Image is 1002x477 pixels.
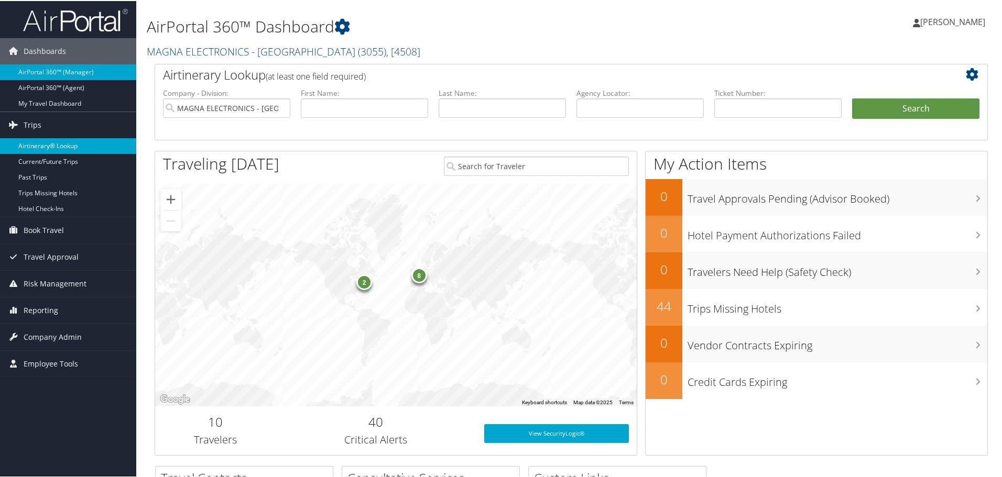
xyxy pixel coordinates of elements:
[266,70,366,81] span: (at least one field required)
[688,259,987,279] h3: Travelers Need Help (Safety Check)
[158,392,192,405] img: Google
[160,209,181,230] button: Zoom out
[24,37,66,63] span: Dashboards
[147,43,420,58] a: MAGNA ELECTRONICS - [GEOGRAPHIC_DATA]
[358,43,386,58] span: ( 3055 )
[852,97,979,118] button: Search
[24,296,58,323] span: Reporting
[646,370,682,387] h2: 0
[24,350,78,376] span: Employee Tools
[163,87,290,97] label: Company - Division:
[576,87,704,97] label: Agency Locator:
[646,152,987,174] h1: My Action Items
[284,412,469,430] h2: 40
[714,87,842,97] label: Ticket Number:
[688,185,987,205] h3: Travel Approvals Pending (Advisor Booked)
[573,398,613,404] span: Map data ©2025
[646,288,987,325] a: 44Trips Missing Hotels
[646,186,682,204] h2: 0
[646,325,987,361] a: 0Vendor Contracts Expiring
[688,369,987,389] h3: Credit Cards Expiring
[411,266,427,282] div: 8
[160,188,181,209] button: Zoom in
[386,43,420,58] span: , [ 4508 ]
[439,87,566,97] label: Last Name:
[356,273,372,289] div: 2
[646,333,682,351] h2: 0
[646,260,682,278] h2: 0
[24,111,41,137] span: Trips
[484,423,629,442] a: View SecurityLogic®
[646,178,987,215] a: 0Travel Approvals Pending (Advisor Booked)
[688,222,987,242] h3: Hotel Payment Authorizations Failed
[301,87,428,97] label: First Name:
[646,296,682,314] h2: 44
[147,15,713,37] h1: AirPortal 360™ Dashboard
[619,398,634,404] a: Terms (opens in new tab)
[163,152,279,174] h1: Traveling [DATE]
[688,295,987,315] h3: Trips Missing Hotels
[444,156,629,175] input: Search for Traveler
[163,65,910,83] h2: Airtinerary Lookup
[646,223,682,241] h2: 0
[920,15,985,27] span: [PERSON_NAME]
[913,5,996,37] a: [PERSON_NAME]
[24,216,64,242] span: Book Travel
[163,431,268,446] h3: Travelers
[522,398,567,405] button: Keyboard shortcuts
[688,332,987,352] h3: Vendor Contracts Expiring
[646,361,987,398] a: 0Credit Cards Expiring
[646,251,987,288] a: 0Travelers Need Help (Safety Check)
[23,7,128,31] img: airportal-logo.png
[284,431,469,446] h3: Critical Alerts
[646,215,987,251] a: 0Hotel Payment Authorizations Failed
[24,270,86,296] span: Risk Management
[24,323,82,349] span: Company Admin
[158,392,192,405] a: Open this area in Google Maps (opens a new window)
[163,412,268,430] h2: 10
[24,243,79,269] span: Travel Approval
